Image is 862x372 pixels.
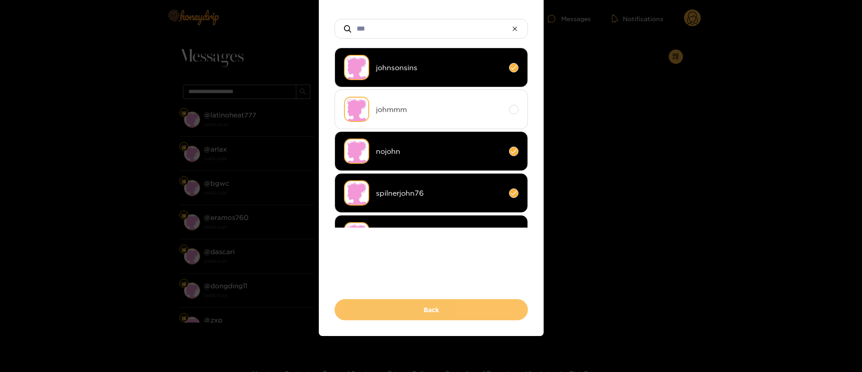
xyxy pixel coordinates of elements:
[344,55,369,80] img: no-avatar.png
[344,180,369,206] img: no-avatar.png
[376,188,502,198] span: spilnerjohn76
[344,97,369,122] img: no-avatar.png
[376,146,502,157] span: nojohn
[376,63,502,73] span: johnsonsins
[344,222,369,247] img: no-avatar.png
[344,139,369,164] img: no-avatar.png
[376,104,502,115] span: johmmm
[335,299,528,320] button: Back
